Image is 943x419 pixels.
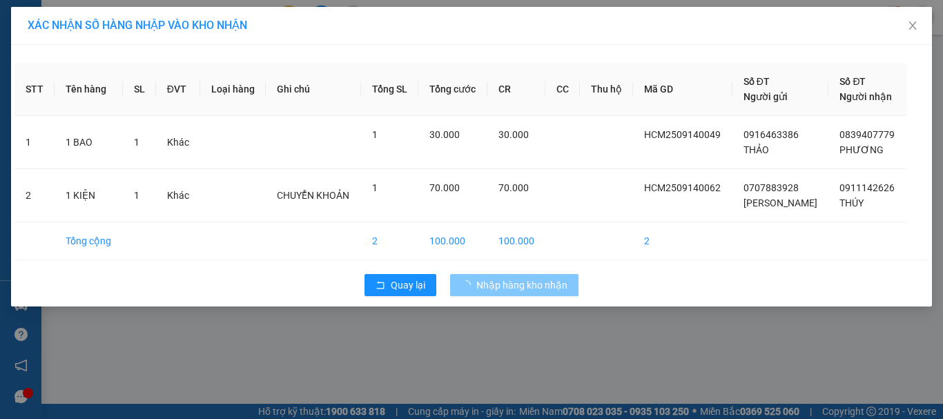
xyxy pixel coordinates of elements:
span: close [907,20,918,31]
th: Tổng SL [361,63,418,116]
th: Thu hộ [580,63,633,116]
td: 2 [14,169,55,222]
span: 1 [372,129,378,140]
button: rollbackQuay lại [364,274,436,296]
td: 2 [633,222,732,260]
td: 2 [361,222,418,260]
span: 30.000 [429,129,460,140]
span: XÁC NHẬN SỐ HÀNG NHẬP VÀO KHO NHẬN [28,19,247,32]
th: CR [487,63,545,116]
th: Tên hàng [55,63,122,116]
td: 1 [14,116,55,169]
span: HCM2509140049 [644,129,721,140]
span: CHUYỂN KHOẢN [277,190,349,201]
span: 1 [134,137,139,148]
span: Quay lại [391,277,425,293]
td: 100.000 [487,222,545,260]
span: loading [461,280,476,290]
span: Người gửi [743,91,788,102]
button: Close [893,7,932,46]
span: THÚY [839,197,864,208]
span: [PERSON_NAME] [743,197,817,208]
span: Người nhận [839,91,892,102]
th: Mã GD [633,63,732,116]
td: 1 KIỆN [55,169,122,222]
span: HCM2509140062 [644,182,721,193]
td: 1 BAO [55,116,122,169]
th: Ghi chú [266,63,361,116]
span: 0839407779 [839,129,895,140]
span: 0911142626 [839,182,895,193]
span: PHƯƠNG [839,144,884,155]
th: Loại hàng [200,63,266,116]
span: 1 [372,182,378,193]
span: 70.000 [429,182,460,193]
span: Số ĐT [839,76,866,87]
th: Tổng cước [418,63,487,116]
span: 70.000 [498,182,529,193]
span: 0916463386 [743,129,799,140]
td: 100.000 [418,222,487,260]
td: Khác [156,116,200,169]
th: STT [14,63,55,116]
th: ĐVT [156,63,200,116]
th: CC [545,63,580,116]
span: 0707883928 [743,182,799,193]
button: Nhập hàng kho nhận [450,274,579,296]
th: SL [123,63,156,116]
span: rollback [376,280,385,291]
span: Số ĐT [743,76,770,87]
span: THẢO [743,144,769,155]
span: 30.000 [498,129,529,140]
span: Nhập hàng kho nhận [476,277,567,293]
td: Khác [156,169,200,222]
span: 1 [134,190,139,201]
td: Tổng cộng [55,222,122,260]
